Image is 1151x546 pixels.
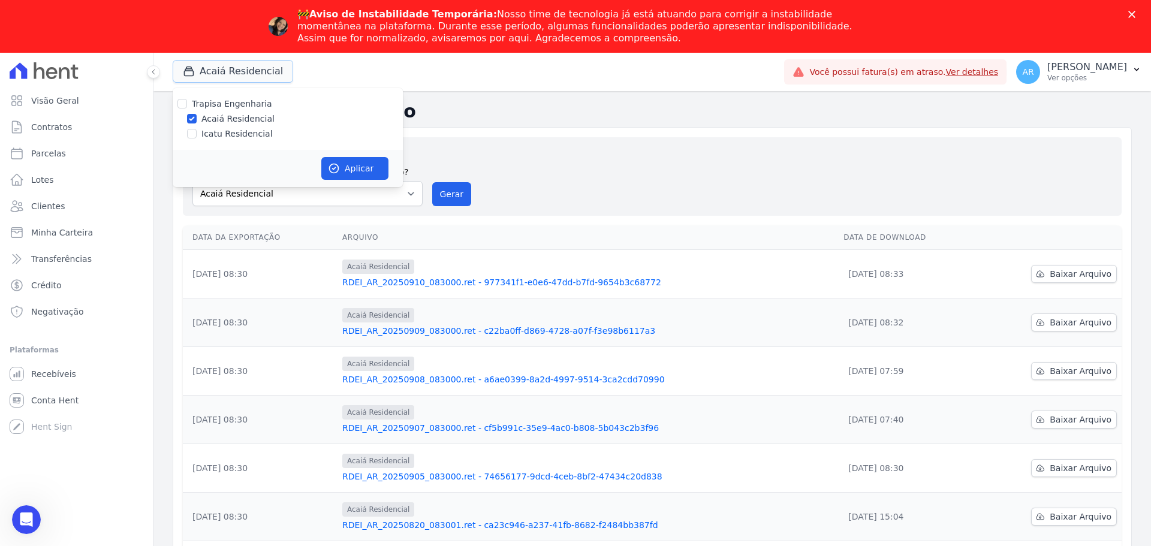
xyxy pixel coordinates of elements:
[342,502,414,517] span: Acaiá Residencial
[183,250,338,298] td: [DATE] 08:30
[183,444,338,493] td: [DATE] 08:30
[342,454,414,468] span: Acaiá Residencial
[31,121,72,133] span: Contratos
[839,444,978,493] td: [DATE] 08:30
[342,357,414,371] span: Acaiá Residencial
[1050,462,1111,474] span: Baixar Arquivo
[5,362,148,386] a: Recebíveis
[342,519,834,531] a: RDEI_AR_20250820_083001.ret - ca23c946-a237-41fb-8682-f2484bb387fd
[5,273,148,297] a: Crédito
[946,67,999,77] a: Ver detalhes
[31,253,92,265] span: Transferências
[839,493,978,541] td: [DATE] 15:04
[839,250,978,298] td: [DATE] 08:33
[1031,265,1117,283] a: Baixar Arquivo
[183,298,338,347] td: [DATE] 08:30
[1050,414,1111,426] span: Baixar Arquivo
[342,405,414,420] span: Acaiá Residencial
[342,422,834,434] a: RDEI_AR_20250907_083000.ret - cf5b991c-35e9-4ac0-b808-5b043c2b3f96
[5,300,148,324] a: Negativação
[1031,362,1117,380] a: Baixar Arquivo
[183,493,338,541] td: [DATE] 08:30
[1022,68,1034,76] span: AR
[338,225,839,250] th: Arquivo
[31,95,79,107] span: Visão Geral
[342,308,414,322] span: Acaiá Residencial
[31,147,66,159] span: Parcelas
[5,247,148,271] a: Transferências
[12,505,41,534] iframe: Intercom live chat
[1050,365,1111,377] span: Baixar Arquivo
[5,89,148,113] a: Visão Geral
[1128,11,1140,18] div: Fechar
[5,388,148,412] a: Conta Hent
[839,396,978,444] td: [DATE] 07:40
[5,168,148,192] a: Lotes
[1031,411,1117,429] a: Baixar Arquivo
[31,227,93,239] span: Minha Carteira
[5,221,148,245] a: Minha Carteira
[31,394,79,406] span: Conta Hent
[173,101,1132,122] h2: Exportações de Retorno
[1050,511,1111,523] span: Baixar Arquivo
[183,396,338,444] td: [DATE] 08:30
[31,200,65,212] span: Clientes
[192,99,272,108] label: Trapisa Engenharia
[342,373,834,385] a: RDEI_AR_20250908_083000.ret - a6ae0399-8a2d-4997-9514-3ca2cdd70990
[297,8,863,44] div: 🚧 Nosso time de tecnologia já está atuando para corrigir a instabilidade momentânea na plataforma...
[1047,73,1127,83] p: Ver opções
[201,113,275,125] label: Acaiá Residencial
[5,141,148,165] a: Parcelas
[5,194,148,218] a: Clientes
[269,17,288,36] img: Profile image for Adriane
[1050,316,1111,328] span: Baixar Arquivo
[5,115,148,139] a: Contratos
[201,128,273,140] label: Icatu Residencial
[31,174,54,186] span: Lotes
[342,260,414,274] span: Acaiá Residencial
[321,157,388,180] button: Aplicar
[1050,268,1111,280] span: Baixar Arquivo
[342,276,834,288] a: RDEI_AR_20250910_083000.ret - 977341f1-e0e6-47dd-b7fd-9654b3c68772
[173,60,293,83] button: Acaiá Residencial
[1031,313,1117,331] a: Baixar Arquivo
[31,368,76,380] span: Recebíveis
[1007,55,1151,89] button: AR [PERSON_NAME] Ver opções
[839,298,978,347] td: [DATE] 08:32
[31,306,84,318] span: Negativação
[342,325,834,337] a: RDEI_AR_20250909_083000.ret - c22ba0ff-d869-4728-a07f-f3e98b6117a3
[342,470,834,482] a: RDEI_AR_20250905_083000.ret - 74656177-9dcd-4ceb-8bf2-47434c20d838
[1031,459,1117,477] a: Baixar Arquivo
[809,66,998,79] span: Você possui fatura(s) em atraso.
[1047,61,1127,73] p: [PERSON_NAME]
[183,347,338,396] td: [DATE] 08:30
[1031,508,1117,526] a: Baixar Arquivo
[309,8,497,20] b: Aviso de Instabilidade Temporária:
[432,182,472,206] button: Gerar
[10,343,143,357] div: Plataformas
[839,225,978,250] th: Data de Download
[31,279,62,291] span: Crédito
[839,347,978,396] td: [DATE] 07:59
[183,225,338,250] th: Data da Exportação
